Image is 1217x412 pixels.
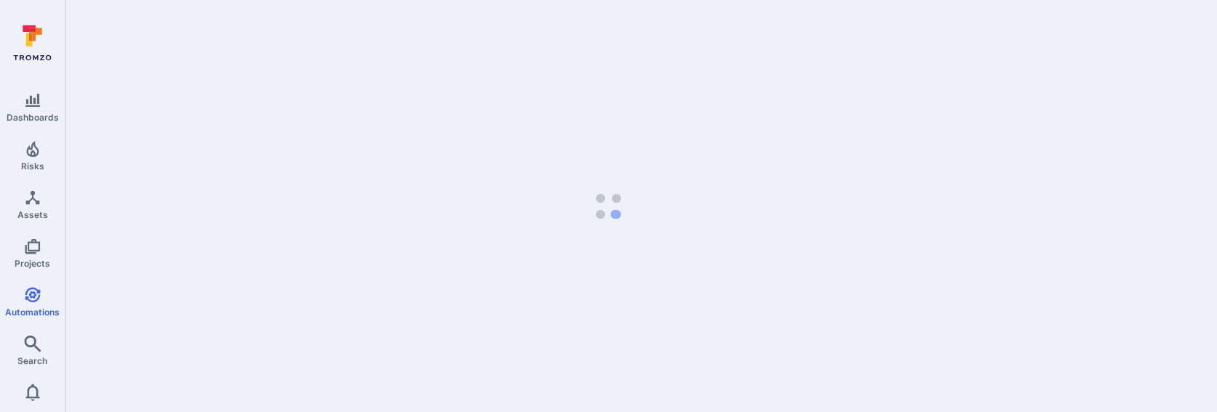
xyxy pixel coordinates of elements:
[21,161,44,171] span: Risks
[7,112,59,123] span: Dashboards
[5,307,60,318] span: Automations
[17,209,48,220] span: Assets
[17,355,47,366] span: Search
[15,258,50,269] span: Projects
